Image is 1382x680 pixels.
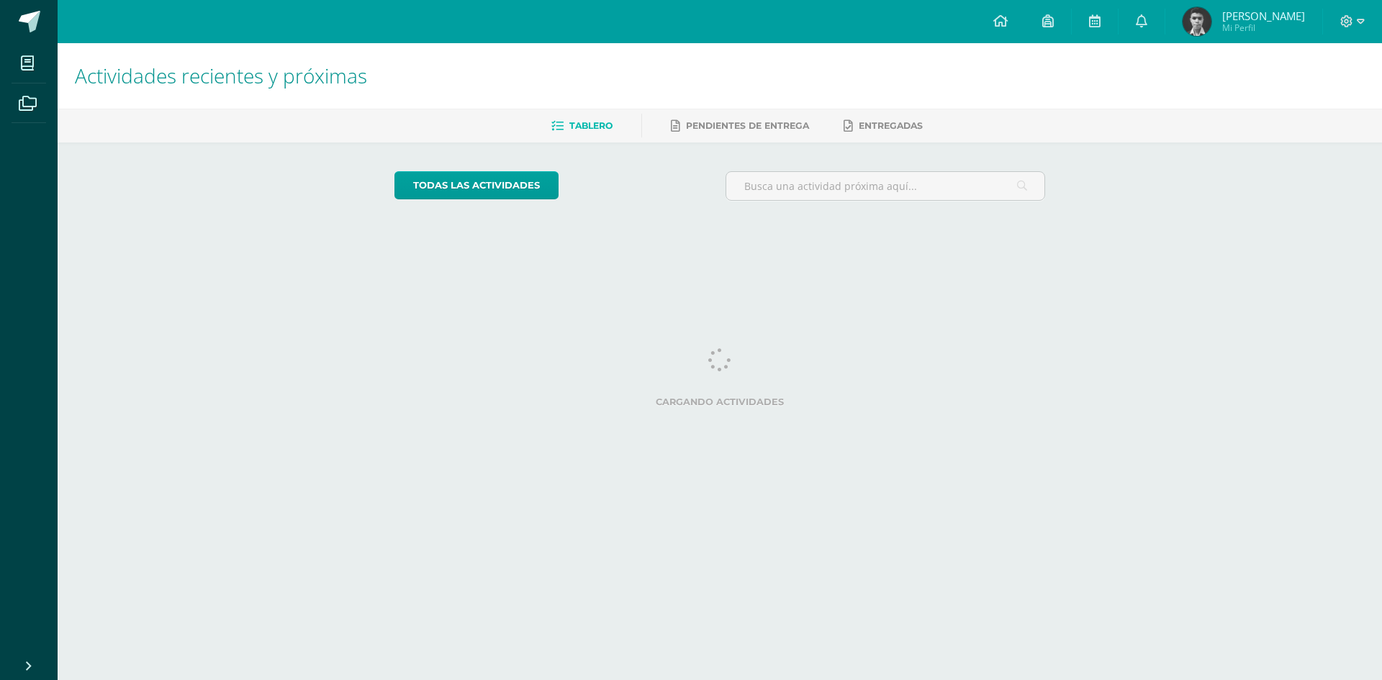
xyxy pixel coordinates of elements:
[686,120,809,131] span: Pendientes de entrega
[75,62,367,89] span: Actividades recientes y próximas
[726,172,1045,200] input: Busca una actividad próxima aquí...
[551,114,613,137] a: Tablero
[844,114,923,137] a: Entregadas
[671,114,809,137] a: Pendientes de entrega
[394,171,559,199] a: todas las Actividades
[1222,22,1305,34] span: Mi Perfil
[569,120,613,131] span: Tablero
[1222,9,1305,23] span: [PERSON_NAME]
[1183,7,1211,36] img: 10cc0ba01cc889843d1e7fcfd041c185.png
[859,120,923,131] span: Entregadas
[394,396,1046,407] label: Cargando actividades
